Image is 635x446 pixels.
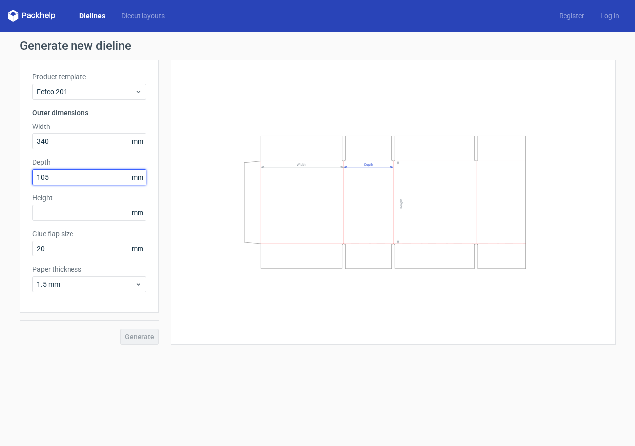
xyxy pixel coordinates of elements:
a: Log in [592,11,627,21]
span: mm [129,241,146,256]
a: Register [551,11,592,21]
label: Width [32,122,146,131]
label: Paper thickness [32,264,146,274]
span: mm [129,170,146,185]
a: Dielines [71,11,113,21]
text: Height [399,199,403,209]
h3: Outer dimensions [32,108,146,118]
span: mm [129,134,146,149]
text: Width [297,163,306,167]
label: Glue flap size [32,229,146,239]
span: 1.5 mm [37,279,135,289]
h1: Generate new dieline [20,40,616,52]
a: Diecut layouts [113,11,173,21]
span: Fefco 201 [37,87,135,97]
label: Height [32,193,146,203]
text: Depth [364,163,373,167]
label: Product template [32,72,146,82]
label: Depth [32,157,146,167]
span: mm [129,205,146,220]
